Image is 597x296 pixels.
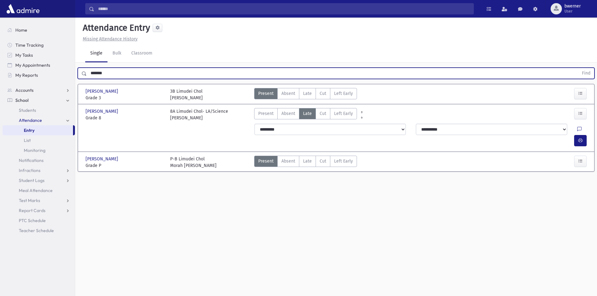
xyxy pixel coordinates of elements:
a: My Appointments [3,60,75,70]
span: Entry [24,127,34,133]
span: PTC Schedule [19,218,46,223]
span: Late [303,110,312,117]
span: Absent [281,90,295,97]
a: Home [3,25,75,35]
a: Classroom [126,45,157,62]
span: My Reports [15,72,38,78]
span: Left Early [334,90,353,97]
span: Grade P [86,162,164,169]
a: Student Logs [3,175,75,185]
span: Absent [281,158,295,164]
span: Late [303,90,312,97]
span: Present [258,158,274,164]
a: Monitoring [3,145,75,155]
a: My Tasks [3,50,75,60]
img: AdmirePro [5,3,41,15]
span: Cut [320,90,326,97]
a: Time Tracking [3,40,75,50]
span: Time Tracking [15,42,44,48]
span: Student Logs [19,178,45,183]
span: Grade 3 [86,95,164,101]
span: [PERSON_NAME] [86,108,119,115]
u: Missing Attendance History [83,36,138,42]
a: Teacher Schedule [3,226,75,236]
a: Report Cards [3,205,75,216]
span: Cut [320,110,326,117]
a: Single [85,45,107,62]
a: Students [3,105,75,115]
span: Monitoring [24,148,45,153]
span: bwerner [564,4,581,9]
a: Meal Attendance [3,185,75,195]
span: Present [258,110,274,117]
span: User [564,9,581,14]
div: AttTypes [254,156,357,169]
span: Infractions [19,168,40,173]
span: [PERSON_NAME] [86,156,119,162]
span: Present [258,90,274,97]
span: Cut [320,158,326,164]
span: Accounts [15,87,34,93]
div: 8A Limudei Chol- LA/Science [PERSON_NAME] [170,108,228,121]
a: List [3,135,75,145]
span: [PERSON_NAME] [86,88,119,95]
a: PTC Schedule [3,216,75,226]
span: Grade 8 [86,115,164,121]
h5: Attendance Entry [80,23,150,33]
div: AttTypes [254,88,357,101]
button: Find [578,68,594,79]
span: Absent [281,110,295,117]
span: Report Cards [19,208,45,213]
a: Test Marks [3,195,75,205]
span: Late [303,158,312,164]
span: Attendance [19,117,42,123]
span: Students [19,107,36,113]
span: Teacher Schedule [19,228,54,233]
span: My Tasks [15,52,33,58]
div: AttTypes [254,108,357,121]
a: My Reports [3,70,75,80]
span: Test Marks [19,198,40,203]
a: Notifications [3,155,75,165]
a: School [3,95,75,105]
span: Meal Attendance [19,188,53,193]
div: P-B Limudei Chol Morah [PERSON_NAME] [170,156,217,169]
span: List [24,138,31,143]
a: Bulk [107,45,126,62]
a: Missing Attendance History [80,36,138,42]
span: Left Early [334,110,353,117]
span: Home [15,27,27,33]
div: 3B Limudei Chol [PERSON_NAME] [170,88,203,101]
input: Search [94,3,474,14]
span: My Appointments [15,62,50,68]
span: Notifications [19,158,44,163]
span: Left Early [334,158,353,164]
a: Entry [3,125,73,135]
a: Accounts [3,85,75,95]
span: School [15,97,29,103]
a: Infractions [3,165,75,175]
a: Attendance [3,115,75,125]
